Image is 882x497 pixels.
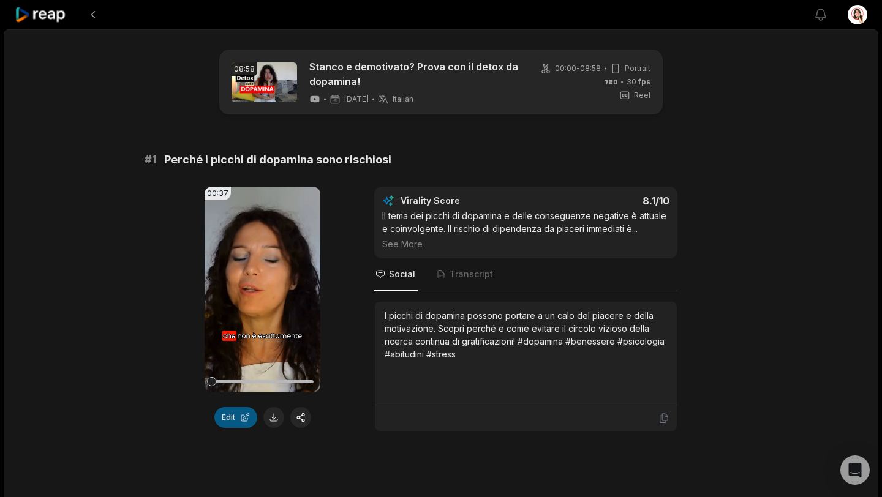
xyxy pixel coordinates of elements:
span: 00:00 - 08:58 [555,63,601,74]
div: I picchi di dopamina possono portare a un calo del piacere e della motivazione. Scopri perché e c... [385,309,667,361]
span: Reel [634,90,650,101]
span: Perché i picchi di dopamina sono rischiosi [164,151,391,168]
a: Stanco e demotivato? Prova con il detox da dopamina! [309,59,521,89]
div: Il tema dei picchi di dopamina e delle conseguenze negative è attuale e coinvolgente. Il rischio ... [382,209,669,250]
span: Social [389,268,415,280]
nav: Tabs [374,258,677,291]
button: Edit [214,407,257,428]
div: Open Intercom Messenger [840,455,870,485]
span: Italian [393,94,413,104]
div: 8.1 /10 [538,195,670,207]
div: Virality Score [401,195,532,207]
video: Your browser does not support mp4 format. [205,187,320,392]
span: fps [638,77,650,86]
span: Transcript [450,268,493,280]
span: [DATE] [344,94,369,104]
div: See More [382,237,669,250]
span: # 1 [145,151,157,168]
span: Portrait [625,63,650,74]
span: 30 [627,77,650,88]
